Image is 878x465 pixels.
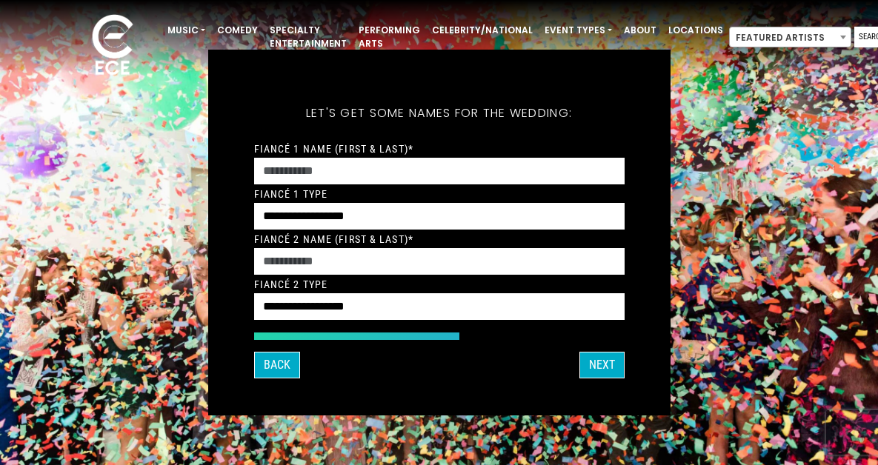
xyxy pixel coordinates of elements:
label: Fiancé 1 Name (First & Last)* [254,142,413,155]
label: Fiancé 2 Name (First & Last)* [254,232,413,246]
a: Locations [662,18,729,43]
span: Featured Artists [730,27,851,48]
label: Fiancé 1 Type [254,187,328,201]
a: About [618,18,662,43]
a: Celebrity/National [426,18,539,43]
button: Next [579,352,625,378]
a: Music [162,18,211,43]
a: Comedy [211,18,264,43]
span: Featured Artists [729,27,851,47]
label: Fiancé 2 Type [254,278,328,291]
a: Event Types [539,18,618,43]
img: ece_new_logo_whitev2-1.png [76,10,150,82]
a: Performing Arts [353,18,426,56]
h5: Let's get some names for the wedding: [254,87,625,140]
button: Back [254,352,300,378]
a: Specialty Entertainment [264,18,353,56]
